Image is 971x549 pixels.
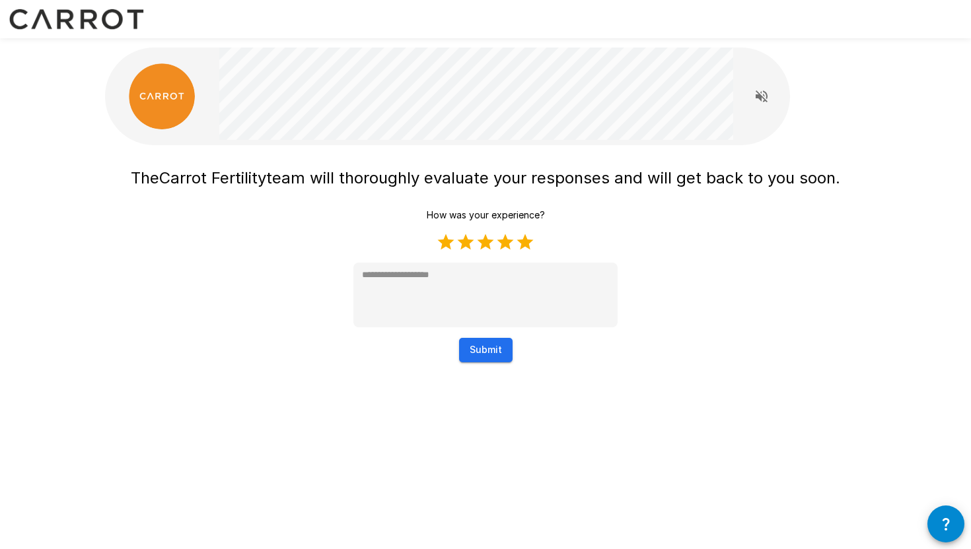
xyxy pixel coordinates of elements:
[266,168,840,187] span: team will thoroughly evaluate your responses and will get back to you soon.
[459,338,513,362] button: Submit
[159,168,266,187] span: Carrot Fertility
[427,209,545,222] p: How was your experience?
[129,63,195,129] img: carrot_logo.png
[748,83,775,110] button: Read questions aloud
[131,168,159,187] span: The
